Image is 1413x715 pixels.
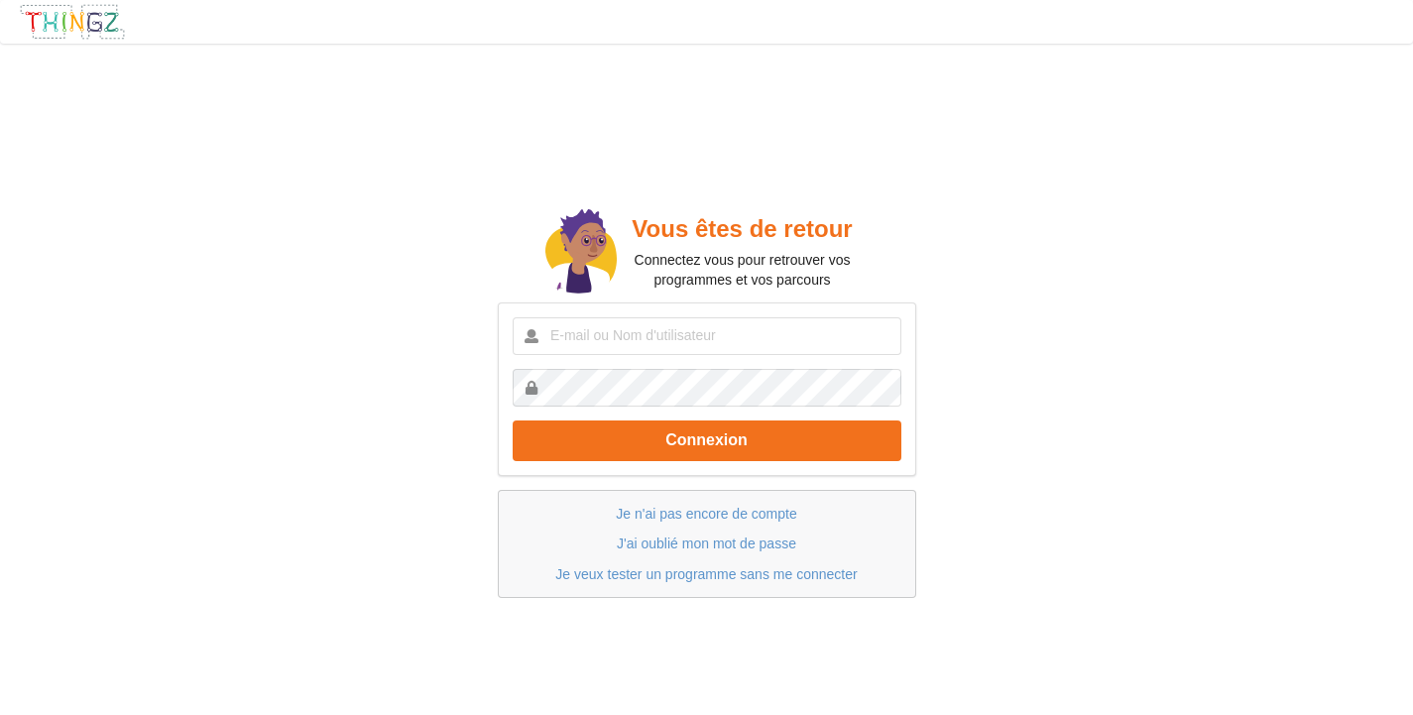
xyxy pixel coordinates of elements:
[617,536,796,551] a: J'ai oublié mon mot de passe
[545,209,617,297] img: doc.svg
[513,317,901,355] input: E-mail ou Nom d'utilisateur
[617,214,868,245] h2: Vous êtes de retour
[513,420,901,461] button: Connexion
[555,566,857,582] a: Je veux tester un programme sans me connecter
[19,3,126,41] img: thingz_logo.png
[616,506,796,522] a: Je n'ai pas encore de compte
[617,250,868,290] p: Connectez vous pour retrouver vos programmes et vos parcours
